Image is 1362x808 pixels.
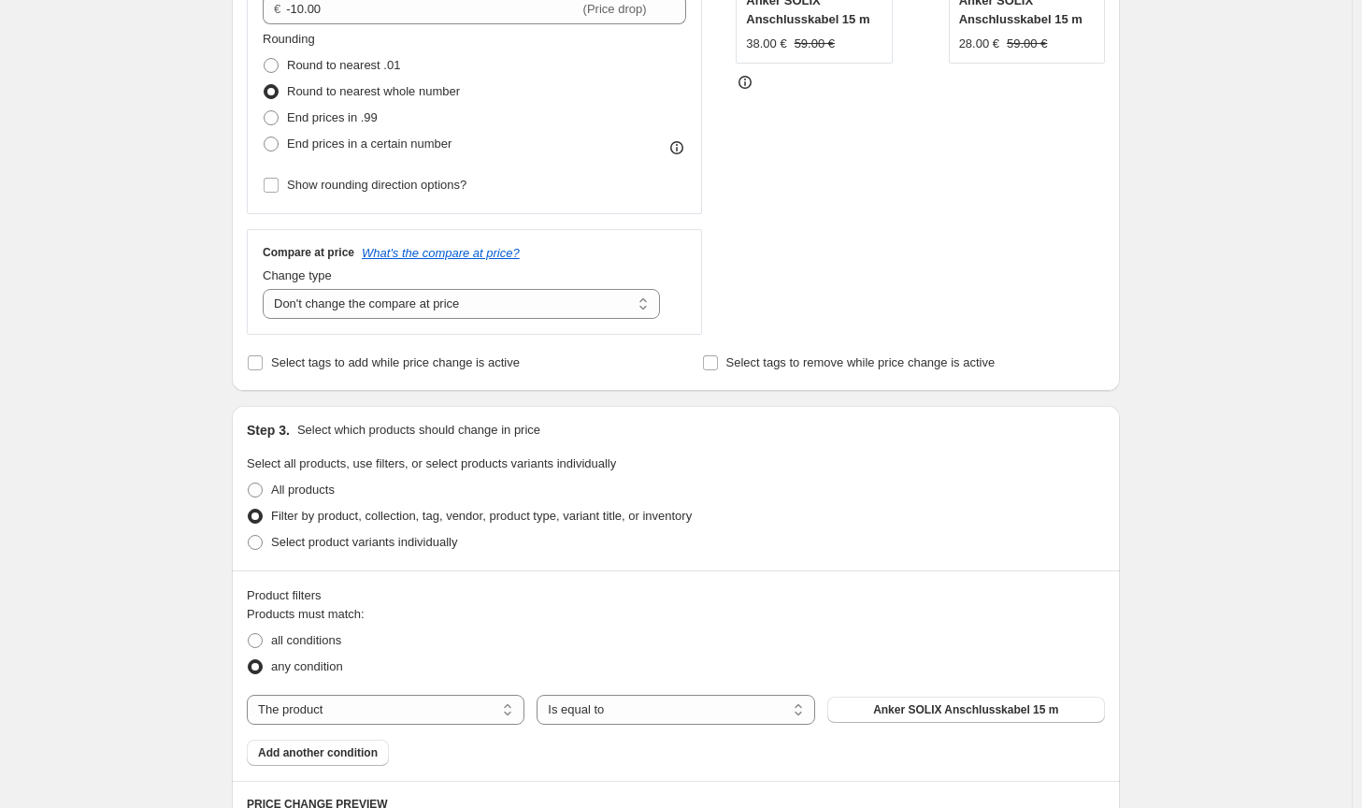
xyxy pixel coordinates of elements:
[873,702,1058,717] span: Anker SOLIX Anschlusskabel 15 m
[258,745,378,760] span: Add another condition
[247,421,290,440] h2: Step 3.
[271,535,457,549] span: Select product variants individually
[247,740,389,766] button: Add another condition
[827,697,1105,723] button: Anker SOLIX Anschlusskabel 15 m
[271,633,341,647] span: all conditions
[271,355,520,369] span: Select tags to add while price change is active
[271,509,692,523] span: Filter by product, collection, tag, vendor, product type, variant title, or inventory
[726,355,996,369] span: Select tags to remove while price change is active
[271,659,343,673] span: any condition
[746,35,786,53] div: 38.00 €
[287,84,460,98] span: Round to nearest whole number
[271,483,335,497] span: All products
[287,178,466,192] span: Show rounding direction options?
[247,456,616,470] span: Select all products, use filters, or select products variants individually
[263,268,332,282] span: Change type
[287,137,452,151] span: End prices in a certain number
[247,607,365,621] span: Products must match:
[287,110,378,124] span: End prices in .99
[959,35,999,53] div: 28.00 €
[362,246,520,260] button: What's the compare at price?
[795,35,835,53] strike: 59.00 €
[1007,35,1047,53] strike: 59.00 €
[263,32,315,46] span: Rounding
[274,2,280,16] span: €
[247,586,1105,605] div: Product filters
[583,2,647,16] span: (Price drop)
[263,245,354,260] h3: Compare at price
[287,58,400,72] span: Round to nearest .01
[297,421,540,440] p: Select which products should change in price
